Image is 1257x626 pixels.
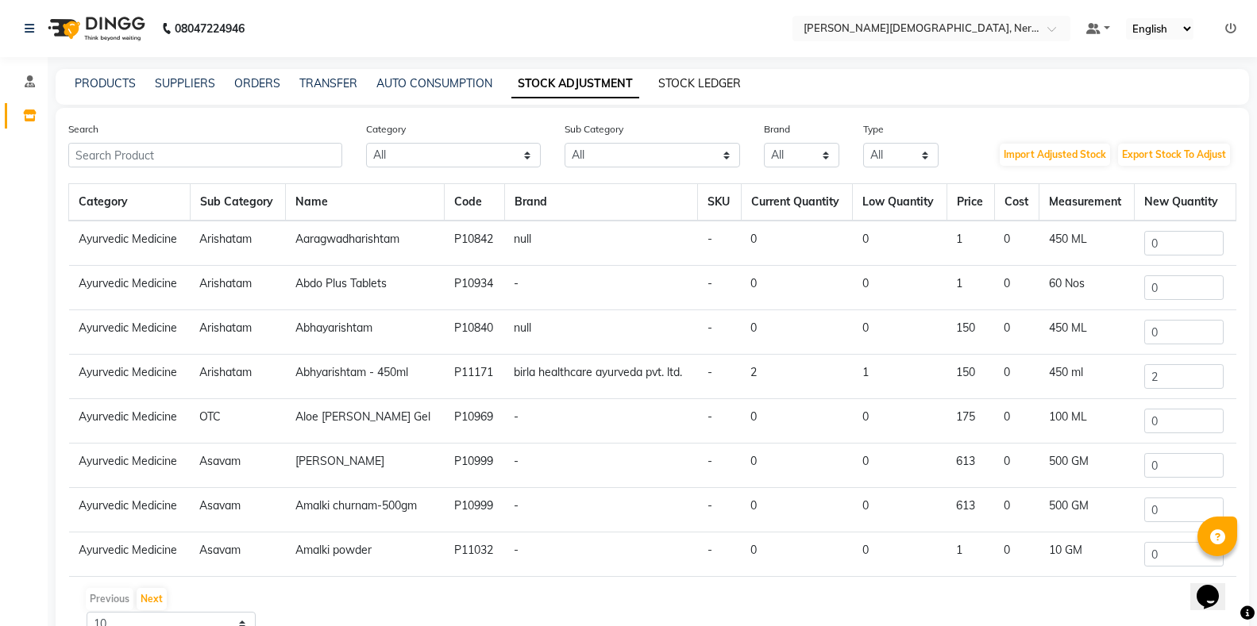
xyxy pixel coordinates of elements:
[190,577,286,621] td: Arishatam
[69,532,191,577] td: Ayurvedic Medicine
[947,221,994,266] td: 1
[853,184,947,221] th: Low Quantity
[1039,532,1135,577] td: 10 GM
[947,266,994,310] td: 1
[741,221,852,266] td: 0
[155,76,215,90] a: SUPPLIERS
[698,444,742,488] td: -
[190,221,286,266] td: Arishatam
[1039,355,1135,399] td: 450 ml
[1135,184,1236,221] th: New Quantity
[40,6,149,51] img: logo
[190,266,286,310] td: Arishatam
[1039,577,1135,621] td: 200 ML
[286,266,445,310] td: Abdo Plus Tablets
[947,488,994,532] td: 613
[286,532,445,577] td: Amalki powder
[445,266,504,310] td: P10934
[994,488,1039,532] td: 0
[1039,221,1135,266] td: 450 ML
[286,355,445,399] td: Abhyarishtam - 450ml
[190,444,286,488] td: Asavam
[504,488,697,532] td: -
[1000,144,1110,166] button: Import Adjusted Stock
[445,532,504,577] td: P11032
[853,488,947,532] td: 0
[445,577,504,621] td: P10853
[75,76,136,90] a: PRODUCTS
[947,444,994,488] td: 613
[947,532,994,577] td: 1
[947,577,994,621] td: 1
[504,444,697,488] td: -
[1118,144,1230,166] button: Export Stock To Adjust
[445,488,504,532] td: P10999
[299,76,357,90] a: TRANSFER
[69,488,191,532] td: Ayurvedic Medicine
[741,266,852,310] td: 0
[504,355,697,399] td: birla healthcare ayurveda pvt. ltd.
[853,310,947,355] td: 0
[853,399,947,444] td: 0
[445,444,504,488] td: P10999
[69,399,191,444] td: Ayurvedic Medicine
[286,310,445,355] td: Abhayarishtam
[69,310,191,355] td: Ayurvedic Medicine
[947,310,994,355] td: 150
[445,221,504,266] td: P10842
[658,76,741,90] a: STOCK LEDGER
[504,221,697,266] td: null
[698,577,742,621] td: -
[504,399,697,444] td: -
[853,355,947,399] td: 1
[504,266,697,310] td: -
[853,266,947,310] td: 0
[190,355,286,399] td: Arishatam
[994,399,1039,444] td: 0
[69,444,191,488] td: Ayurvedic Medicine
[68,122,98,136] label: Search
[994,355,1039,399] td: 0
[853,221,947,266] td: 0
[190,399,286,444] td: OTC
[741,355,852,399] td: 2
[286,184,445,221] th: Name
[69,184,191,221] th: Category
[565,122,623,136] label: Sub Category
[286,399,445,444] td: Aloe [PERSON_NAME] Gel
[190,532,286,577] td: Asavam
[1039,399,1135,444] td: 100 ML
[69,577,191,621] td: Ayurvedic Medicine
[698,310,742,355] td: -
[69,221,191,266] td: Ayurvedic Medicine
[286,444,445,488] td: [PERSON_NAME]
[698,221,742,266] td: -
[445,355,504,399] td: P11171
[994,221,1039,266] td: 0
[190,488,286,532] td: Asavam
[947,184,994,221] th: Price
[68,143,342,167] input: Search Product
[741,577,852,621] td: 0
[1039,444,1135,488] td: 500 GM
[698,355,742,399] td: -
[445,184,504,221] th: Code
[1190,563,1241,610] iframe: chat widget
[764,122,790,136] label: Brand
[445,310,504,355] td: P10840
[1039,266,1135,310] td: 60 Nos
[286,577,445,621] td: Amritharishtam
[234,76,280,90] a: ORDERS
[366,122,406,136] label: Category
[1039,310,1135,355] td: 450 ML
[741,444,852,488] td: 0
[175,6,245,51] b: 08047224946
[445,399,504,444] td: P10969
[863,122,884,136] label: Type
[853,444,947,488] td: 0
[190,310,286,355] td: Arishatam
[994,184,1039,221] th: Cost
[994,577,1039,621] td: 0
[741,310,852,355] td: 0
[286,488,445,532] td: Amalki churnam-500gm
